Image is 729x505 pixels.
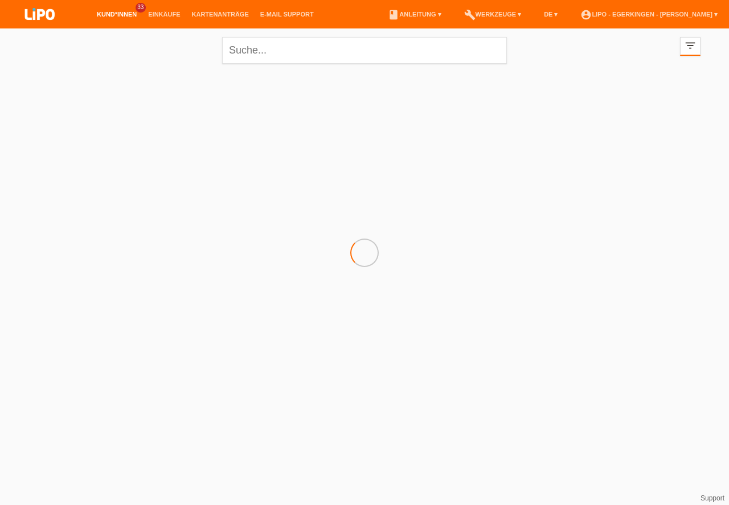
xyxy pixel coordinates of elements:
input: Suche... [222,37,507,64]
a: account_circleLIPO - Egerkingen - [PERSON_NAME] ▾ [575,11,723,18]
a: Kund*innen [91,11,142,18]
i: book [388,9,399,20]
a: E-Mail Support [255,11,320,18]
a: LIPO pay [11,23,68,32]
a: Kartenanträge [186,11,255,18]
a: DE ▾ [538,11,563,18]
span: 33 [136,3,146,13]
a: Einkäufe [142,11,186,18]
a: Support [701,494,724,502]
i: build [464,9,476,20]
a: bookAnleitung ▾ [382,11,447,18]
i: account_circle [580,9,592,20]
i: filter_list [684,39,697,52]
a: buildWerkzeuge ▾ [458,11,527,18]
